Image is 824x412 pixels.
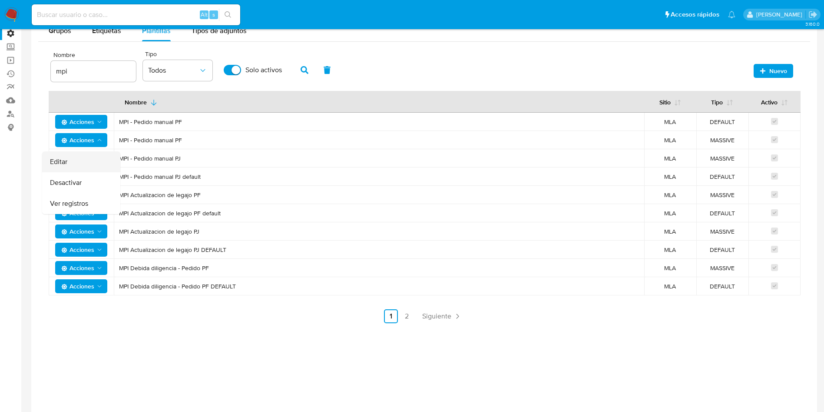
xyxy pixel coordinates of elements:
a: Salir [808,10,817,19]
span: Alt [201,10,208,19]
p: ludmila.lanatti@mercadolibre.com [756,10,805,19]
input: Buscar usuario o caso... [32,9,240,20]
span: 3.160.0 [805,20,820,27]
span: s [212,10,215,19]
a: Notificaciones [728,11,735,18]
span: Accesos rápidos [671,10,719,19]
button: search-icon [219,9,237,21]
